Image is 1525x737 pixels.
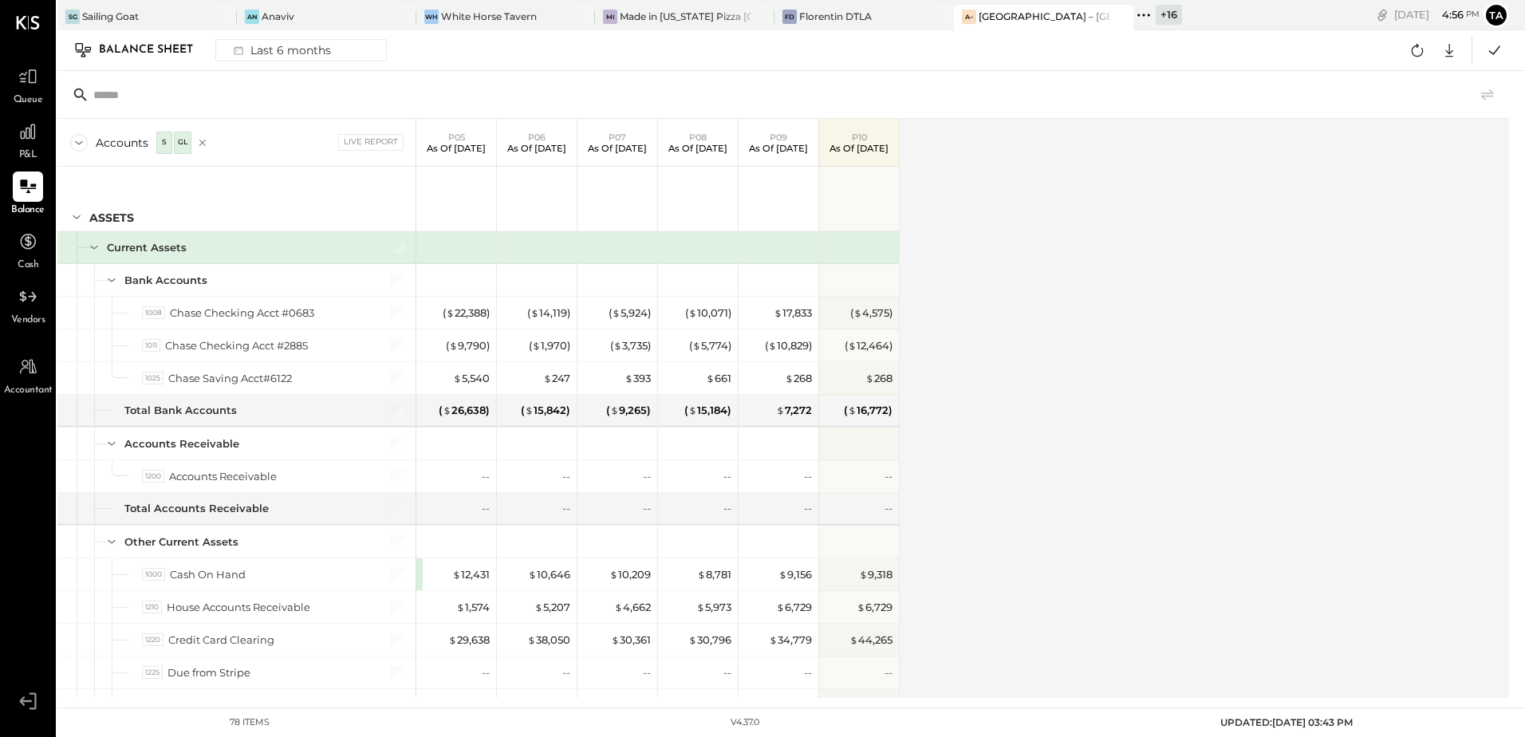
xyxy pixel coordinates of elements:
[14,93,43,108] span: Queue
[643,469,651,484] div: --
[124,534,238,550] div: Other Current Assets
[689,132,707,143] span: P08
[859,567,893,582] div: 9,318
[785,371,812,386] div: 268
[804,698,812,713] div: --
[452,568,461,581] span: $
[534,600,570,615] div: 5,207
[528,567,570,582] div: 10,646
[168,698,254,713] div: Due from Inkind
[165,338,308,353] div: Chase Checking Acct #2885
[692,339,701,352] span: $
[844,403,893,418] div: ( 16,772 )
[776,601,785,613] span: $
[770,132,787,143] span: P09
[614,601,623,613] span: $
[245,10,259,24] div: An
[845,338,893,353] div: ( 12,464 )
[706,372,715,384] span: $
[625,372,633,384] span: $
[697,568,706,581] span: $
[885,665,893,680] div: --
[785,372,794,384] span: $
[612,306,621,319] span: $
[543,371,570,386] div: 247
[1156,5,1182,25] div: + 16
[643,698,651,713] div: --
[849,633,893,648] div: 44,265
[528,568,537,581] span: $
[776,403,812,418] div: 7,272
[1394,7,1480,22] div: [DATE]
[962,10,976,24] div: A–
[723,665,731,680] div: --
[215,39,387,61] button: Last 6 months
[482,698,490,713] div: --
[697,567,731,582] div: 8,781
[448,633,490,648] div: 29,638
[521,403,570,418] div: ( 15,842 )
[848,339,857,352] span: $
[688,633,697,646] span: $
[829,143,889,154] p: As of [DATE]
[620,10,751,23] div: Made in [US_STATE] Pizza [GEOGRAPHIC_DATA]
[142,339,160,353] div: 1011
[1,282,55,328] a: Vendors
[453,371,490,386] div: 5,540
[562,469,570,484] div: --
[643,501,651,516] div: --
[562,665,570,680] div: --
[142,470,164,483] div: 1200
[338,134,404,150] div: Live Report
[142,601,162,614] div: 1210
[865,371,893,386] div: 268
[684,403,731,418] div: ( 15,184 )
[588,143,647,154] p: As of [DATE]
[142,633,164,647] div: 1220
[528,132,546,143] span: P06
[1484,2,1509,28] button: Ta
[611,633,651,648] div: 30,361
[168,371,292,386] div: Chase Saving Acct#6122
[1,171,55,218] a: Balance
[804,665,812,680] div: --
[609,567,651,582] div: 10,209
[859,568,868,581] span: $
[89,210,134,226] div: ASSETS
[448,132,465,143] span: P05
[424,10,439,24] div: WH
[723,469,731,484] div: --
[142,666,163,680] div: 1225
[979,10,1109,23] div: [GEOGRAPHIC_DATA] – [GEOGRAPHIC_DATA]
[527,633,570,648] div: 38,050
[696,600,731,615] div: 5,973
[449,339,458,352] span: $
[482,665,490,680] div: --
[609,132,626,143] span: P07
[852,132,867,143] span: P10
[562,698,570,713] div: --
[482,501,490,516] div: --
[804,469,812,484] div: --
[850,305,893,321] div: ( 4,575 )
[224,40,337,61] div: Last 6 months
[507,143,566,154] p: As of [DATE]
[885,469,893,484] div: --
[456,600,490,615] div: 1,574
[749,143,808,154] p: As of [DATE]
[167,600,310,615] div: House Accounts Receivable
[723,501,731,516] div: --
[857,600,893,615] div: 6,729
[456,601,465,613] span: $
[1220,716,1353,728] span: UPDATED: [DATE] 03:43 PM
[769,633,812,648] div: 34,779
[606,403,651,418] div: ( 9,265 )
[169,469,277,484] div: Accounts Receivable
[1,116,55,163] a: P&L
[778,568,787,581] span: $
[614,600,651,615] div: 4,662
[124,273,207,288] div: Bank Accounts
[609,568,618,581] span: $
[776,404,785,416] span: $
[529,338,570,353] div: ( 1,970 )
